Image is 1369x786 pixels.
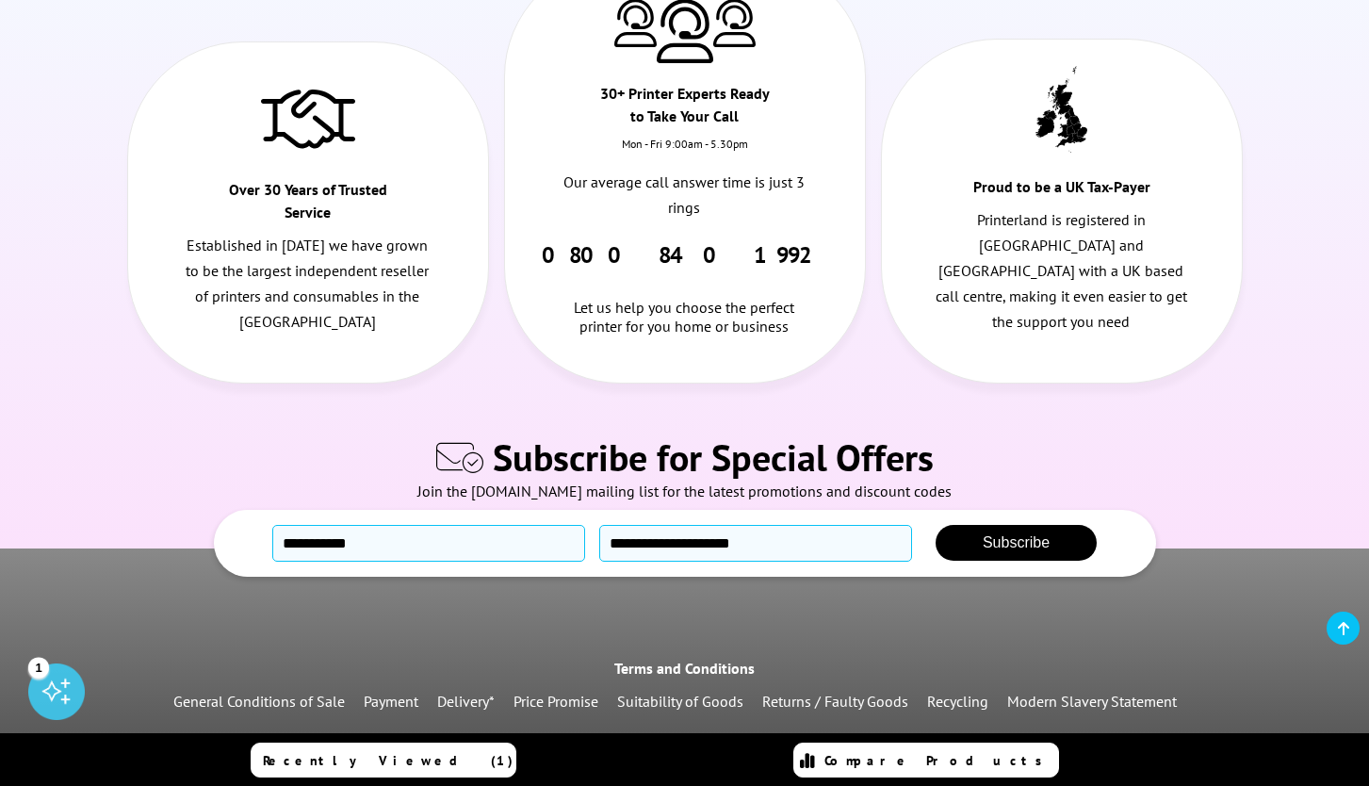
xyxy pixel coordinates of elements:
p: Established in [DATE] we have grown to be the largest independent reseller of printers and consum... [182,233,433,336]
a: Payment [364,692,418,711]
span: Compare Products [824,752,1052,769]
p: Printerland is registered in [GEOGRAPHIC_DATA] and [GEOGRAPHIC_DATA] with a UK based call centre,... [936,207,1187,336]
span: Subscribe for Special Offers [493,433,934,482]
div: 1 [28,657,49,678]
span: Subscribe [983,534,1050,550]
a: Suitability of Goods [617,692,743,711]
div: 30+ Printer Experts Ready to Take Your Call [595,82,774,137]
button: Subscribe [936,525,1097,561]
span: Recently Viewed (1) [263,752,513,769]
img: UK tax payer [1035,66,1087,153]
a: Price Promise [513,692,598,711]
a: General Conditions of Sale [173,692,345,711]
div: Join the [DOMAIN_NAME] mailing list for the latest promotions and discount codes [9,482,1360,510]
a: Delivery* [437,692,495,711]
a: Recently Viewed (1) [251,743,516,778]
a: Recycling [927,692,988,711]
p: Our average call answer time is just 3 rings [559,170,810,221]
div: Let us help you choose the perfect printer for you home or business [559,270,810,336]
div: Mon - Fri 9:00am - 5.30pm [505,137,865,170]
a: 0800 840 1992 [542,240,827,270]
div: Proud to be a UK Tax-Payer [971,175,1151,207]
img: Trusted Service [261,80,355,156]
a: Compare Products [793,743,1059,778]
a: Modern Slavery Statement [1007,692,1177,711]
div: Over 30 Years of Trusted Service [218,178,398,233]
a: Returns / Faulty Goods [762,692,908,711]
